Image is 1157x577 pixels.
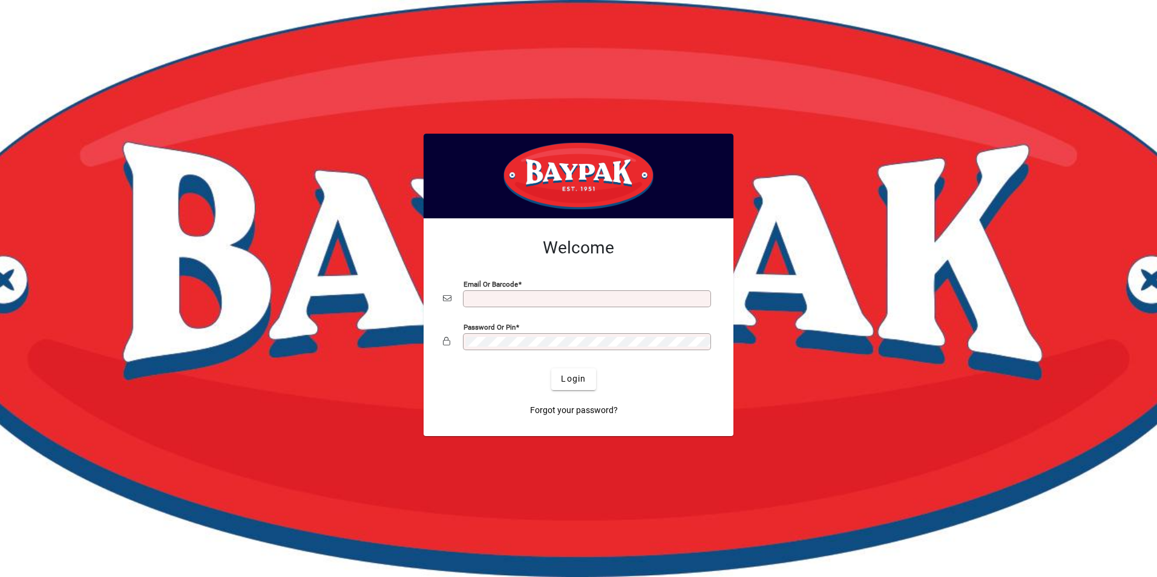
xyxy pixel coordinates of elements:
a: Forgot your password? [525,400,623,422]
button: Login [551,368,595,390]
span: Forgot your password? [530,404,618,417]
h2: Welcome [443,238,714,258]
mat-label: Password or Pin [464,322,516,331]
span: Login [561,373,586,385]
mat-label: Email or Barcode [464,279,518,288]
